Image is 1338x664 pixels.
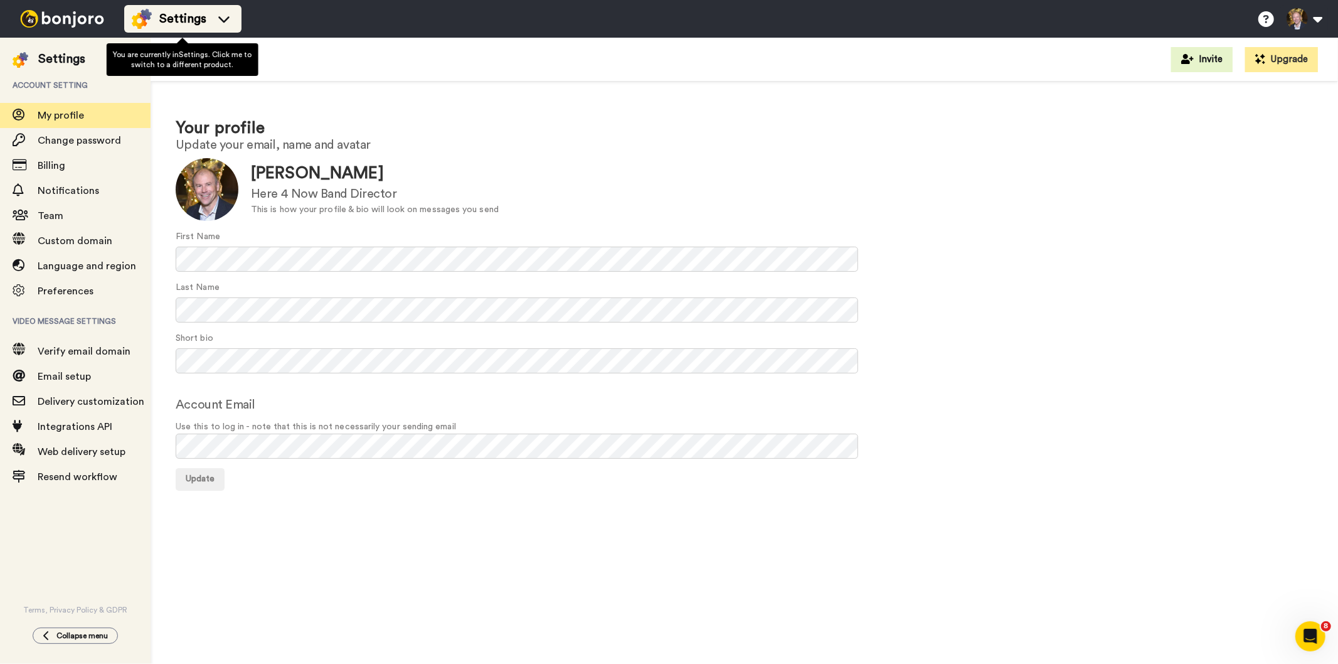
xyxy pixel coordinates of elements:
[176,230,220,244] label: First Name
[13,52,28,68] img: settings-colored.svg
[38,136,121,146] span: Change password
[38,236,112,246] span: Custom domain
[159,10,206,28] span: Settings
[251,203,499,217] div: This is how your profile & bio will look on messages you send
[38,261,136,271] span: Language and region
[251,162,499,185] div: [PERSON_NAME]
[176,332,213,345] label: Short bio
[38,161,65,171] span: Billing
[38,372,91,382] span: Email setup
[113,51,252,68] span: You are currently in Settings . Click me to switch to a different product.
[176,281,220,294] label: Last Name
[38,397,144,407] span: Delivery customization
[1171,47,1233,72] button: Invite
[38,472,117,482] span: Resend workflow
[38,286,93,296] span: Preferences
[15,10,109,28] img: bj-logo-header-white.svg
[38,447,125,457] span: Web delivery setup
[33,628,118,644] button: Collapse menu
[1321,621,1331,631] span: 8
[176,395,255,414] label: Account Email
[186,474,215,483] span: Update
[132,9,152,29] img: settings-colored.svg
[38,110,84,120] span: My profile
[1295,621,1325,651] iframe: Intercom live chat
[1245,47,1318,72] button: Upgrade
[176,119,1313,137] h1: Your profile
[38,211,63,221] span: Team
[176,468,225,491] button: Update
[56,631,108,641] span: Collapse menu
[38,346,130,356] span: Verify email domain
[38,50,85,68] div: Settings
[176,420,1313,434] span: Use this to log in - note that this is not necessarily your sending email
[251,185,499,203] div: Here 4 Now Band Director
[38,422,112,432] span: Integrations API
[176,138,1313,152] h2: Update your email, name and avatar
[38,186,99,196] span: Notifications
